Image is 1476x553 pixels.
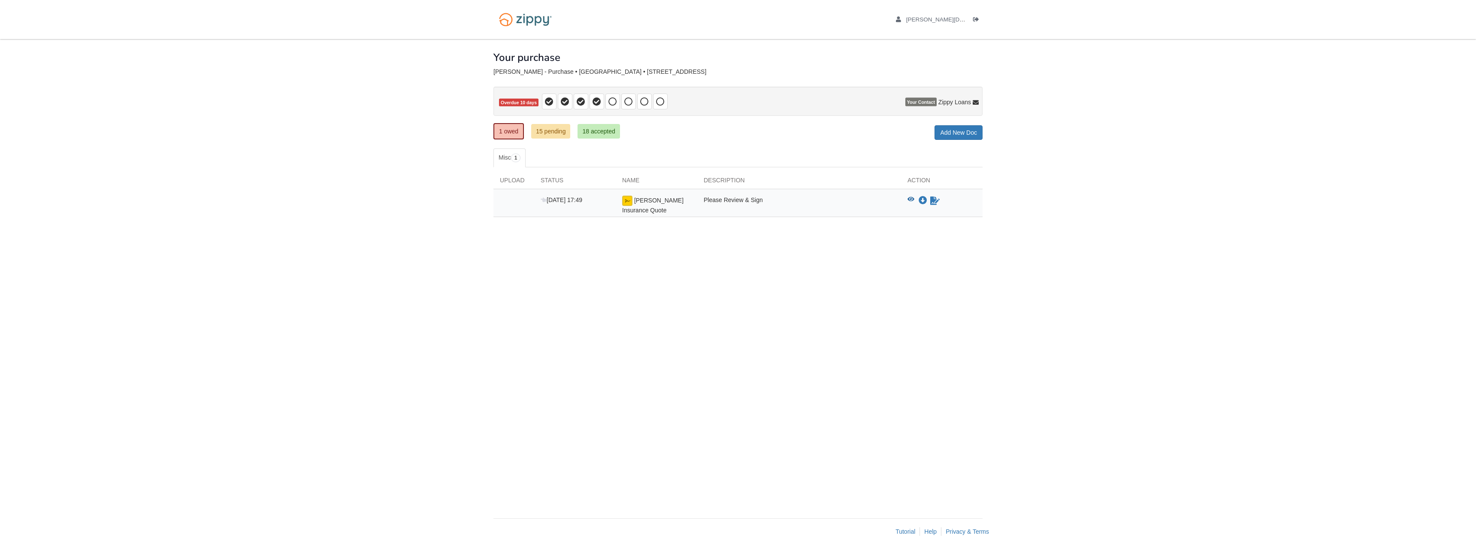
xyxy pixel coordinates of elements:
[938,98,971,106] span: Zippy Loans
[895,528,915,535] a: Tutorial
[907,196,914,205] button: View Schultz Insurance Quote
[622,197,684,214] span: [PERSON_NAME] Insurance Quote
[493,123,524,139] a: 1 owed
[493,148,526,167] a: Misc
[493,52,560,63] h1: Your purchase
[924,528,937,535] a: Help
[935,125,983,140] a: Add New Doc
[493,68,983,76] div: [PERSON_NAME] - Purchase • [GEOGRAPHIC_DATA] • [STREET_ADDRESS]
[697,176,901,189] div: Description
[896,16,1146,25] a: edit profile
[534,176,616,189] div: Status
[511,154,521,162] span: 1
[905,98,937,106] span: Your Contact
[622,196,632,206] img: Ready for you to esign
[493,176,534,189] div: Upload
[919,197,927,204] a: Download Schultz Insurance Quote
[697,196,901,215] div: Please Review & Sign
[531,124,570,139] a: 15 pending
[946,528,989,535] a: Privacy & Terms
[906,16,1146,23] span: brandon.schultz.productions@gmail.com
[901,176,983,189] div: Action
[499,99,538,107] span: Overdue 10 days
[493,9,557,30] img: Logo
[541,196,582,203] span: [DATE] 17:49
[929,196,941,206] a: Sign Form
[973,16,983,25] a: Log out
[578,124,620,139] a: 18 accepted
[616,176,697,189] div: Name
